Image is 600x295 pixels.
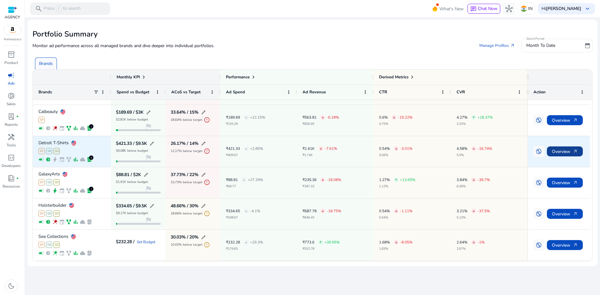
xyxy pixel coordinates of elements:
p: ₹334.65 [226,209,240,213]
p: +13.65% [400,178,415,182]
a: Manage Profiles [474,40,520,51]
span: campaign [7,71,15,79]
span: inventory_2 [7,51,15,58]
span: bar_chart [73,219,78,225]
p: 5.13% [457,216,490,219]
span: SD [53,179,60,185]
span: edit [201,172,206,177]
p: -19.22% [398,116,412,119]
p: ₹348.97 [226,216,260,219]
button: Overviewarrow_outward [547,146,583,156]
span: family_history [66,250,72,256]
p: -4.1% [250,209,260,213]
p: Calbeauty [38,110,58,114]
span: Ad Spend [226,89,245,95]
h5: 37.73% / 22% [171,173,198,177]
p: 1.12% [379,185,415,188]
p: Brands [39,60,53,67]
p: +39.95% [324,240,340,244]
span: SD [53,210,60,217]
span: lab_profile [87,250,92,256]
span: arrow_outward [573,180,578,185]
span: code_blocks [7,154,15,161]
h5: $232.28 / [116,240,134,244]
p: Holsterbuilder [38,203,67,208]
span: SP [38,148,45,154]
span: family_history [66,219,72,225]
p: ₹179.65 [226,247,263,250]
img: in.svg [521,6,527,12]
span: event [59,125,65,131]
span: error [204,148,210,154]
span: Overview [552,176,578,189]
p: ₹69.77 [226,185,263,188]
span: flag [145,154,152,161]
button: Overviewarrow_outward [547,209,583,219]
span: SB [46,242,52,248]
span: pie_chart [45,125,51,131]
p: 3.32% [457,122,493,125]
p: +28.37% [477,116,493,119]
span: wand_stars [52,250,58,256]
span: ACoS vs Target [171,89,201,95]
p: ₹1.61K [302,147,315,150]
h5: 48.66% / 30% [171,204,198,208]
span: error [204,117,210,123]
p: $9.08K below budget [116,149,148,152]
span: / [56,5,62,12]
p: Sales [7,101,16,107]
span: book_4 [7,175,15,182]
p: Sea Collections [38,234,68,239]
span: bar_chart [73,157,78,162]
span: pie_chart [45,250,51,256]
span: event [59,250,65,256]
span: arrow_downward [472,240,476,244]
p: Monitor ad performance across all managed brands and dive deeper into individual portfolios. [32,42,214,49]
span: cloud [80,125,85,131]
p: ₹552.78 [302,247,340,250]
p: -18.75% [327,209,341,213]
p: $1.91K below budget [116,180,148,184]
span: SD [53,148,60,154]
p: 18.64% below target [171,118,202,121]
p: 6.36% [457,185,490,188]
span: cloud [80,219,85,225]
span: What's New [439,3,464,14]
span: edit [143,172,148,177]
span: family_history [66,157,72,162]
p: -1.11% [400,209,412,213]
span: cloud [80,94,85,100]
img: amazon.svg [4,25,21,35]
p: ₹421.33 [226,147,240,150]
span: cloud [80,250,85,256]
span: error [204,210,210,217]
div: 1 [89,187,93,191]
span: Overview [552,239,578,252]
p: 10.03% below target [171,243,202,246]
span: flag [145,185,152,193]
span: handyman [7,133,15,141]
h5: $88.81 / $2K [116,173,141,177]
p: Reports [5,122,18,127]
p: 0.54% [379,147,390,150]
button: swap_vertical_circle [533,115,544,126]
span: CTR [379,89,387,95]
span: - [245,142,247,155]
p: 0.6% [379,116,388,119]
span: - [245,111,247,124]
p: Marketplace [4,37,21,42]
span: fiber_manual_record [16,177,19,179]
span: lab_profile [87,94,92,100]
span: Ad Revenue [302,89,326,95]
p: ₹235.36 [302,178,317,182]
b: [PERSON_NAME] [546,6,581,12]
button: swap_vertical_circle [533,177,544,188]
p: 0.75% [379,122,412,125]
p: Ads [8,81,15,86]
span: flag [145,123,152,130]
span: keyboard_arrow_down [584,5,591,12]
span: search [35,5,42,12]
span: donut_small [7,92,15,100]
p: 1.27% [379,178,390,182]
a: Set Budget [137,240,155,244]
